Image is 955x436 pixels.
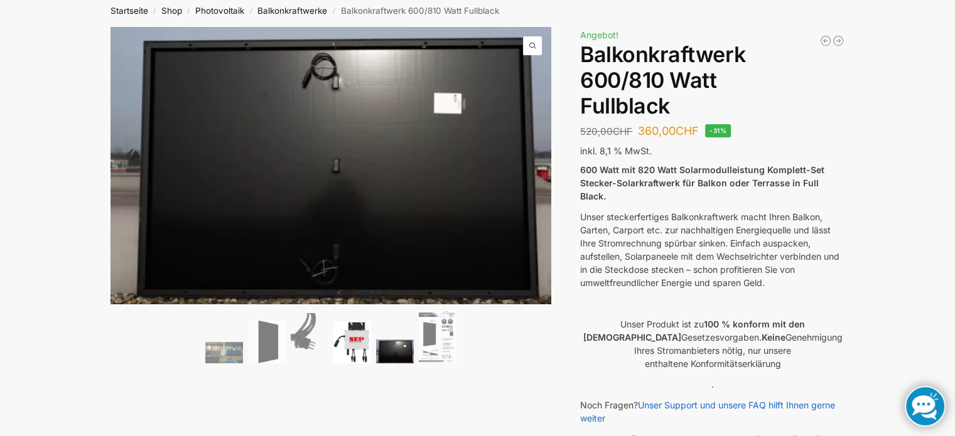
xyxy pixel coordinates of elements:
h1: Balkonkraftwerk 600/810 Watt Fullblack [580,42,844,119]
strong: 100 % konform mit den [DEMOGRAPHIC_DATA] [583,319,805,343]
span: / [327,6,340,16]
img: Balkonkraftwerk 600/810 Watt Fullblack – Bild 6 [419,310,456,363]
img: 2 Balkonkraftwerke [205,342,243,363]
bdi: 520,00 [580,125,632,137]
img: NEP 800 Drosselbar auf 600 Watt [333,321,371,363]
span: / [148,6,161,16]
strong: Keine [761,332,785,343]
p: Noch Fragen? [580,398,844,425]
img: Anschlusskabel-3meter_schweizer-stecker [291,313,328,363]
a: Balkonkraftwerk 405/600 Watt erweiterbar [832,35,844,47]
span: / [244,6,257,16]
span: -31% [705,124,731,137]
a: Shop [161,6,182,16]
p: . [580,378,844,391]
bdi: 360,00 [638,124,699,137]
a: Startseite [111,6,148,16]
img: Balkonkraftwerk 600/810 Watt Fullblack – Bild 5 [376,339,414,363]
a: Balkonkraftwerk 445/600 Watt Bificial [819,35,832,47]
span: Angebot! [580,29,618,40]
a: Unser Support und unsere FAQ hilft Ihnen gerne weiter [580,400,835,423]
p: Unser steckerfertiges Balkonkraftwerk macht Ihren Balkon, Garten, Carport etc. zur nachhaltigen E... [580,210,844,289]
p: Unser Produkt ist zu Gesetzesvorgaben. Genehmigung Ihres Stromanbieters nötig, nur unsere enthalt... [580,317,844,370]
span: / [182,6,195,16]
a: Balkonkraftwerke [257,6,327,16]
span: CHF [613,125,632,137]
span: CHF [676,124,699,137]
img: TommaTech Vorderseite [248,320,286,363]
a: Photovoltaik [195,6,244,16]
strong: 600 Watt mit 820 Watt Solarmodulleistung Komplett-Set Stecker-Solarkraftwerk für Balkon oder Terr... [580,164,824,201]
span: inkl. 8,1 % MwSt. [580,146,652,156]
